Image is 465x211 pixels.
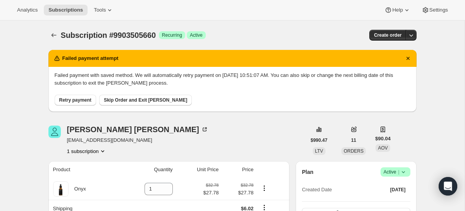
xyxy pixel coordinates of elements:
button: Product actions [258,184,270,192]
button: Dismiss notification [403,53,413,64]
button: Help [380,5,415,15]
span: [EMAIL_ADDRESS][DOMAIN_NAME] [67,136,208,144]
span: ORDERS [344,148,363,154]
span: | [398,169,399,175]
span: $990.47 [311,137,327,143]
span: Cary Griffin [48,126,61,138]
button: 11 [346,135,361,146]
span: Active [384,168,407,176]
th: Quantity [118,161,175,178]
th: Price [221,161,256,178]
span: $90.04 [375,135,391,143]
span: Created Date [302,186,332,194]
button: Create order [369,30,406,41]
button: Analytics [12,5,42,15]
span: $27.78 [203,189,219,197]
small: $32.78 [241,183,253,187]
button: $990.47 [306,135,332,146]
span: Subscription #9903505660 [61,31,156,39]
button: Retry payment [55,95,96,105]
span: Skip Order and Exit [PERSON_NAME] [104,97,187,103]
div: Onyx [69,185,86,193]
p: Failed payment with saved method. We will automatically retry payment on [DATE] 10:51:07 AM. You ... [55,71,410,87]
span: Analytics [17,7,38,13]
span: $27.78 [223,189,253,197]
span: Help [392,7,403,13]
span: Subscriptions [48,7,83,13]
div: [PERSON_NAME] [PERSON_NAME] [67,126,208,133]
span: AOV [378,145,387,151]
span: [DATE] [390,187,406,193]
button: Tools [89,5,118,15]
h2: Failed payment attempt [62,54,119,62]
span: 11 [351,137,356,143]
h2: Plan [302,168,313,176]
span: Recurring [162,32,182,38]
button: Skip Order and Exit [PERSON_NAME] [99,95,192,105]
button: Product actions [67,147,107,155]
span: Settings [429,7,448,13]
button: [DATE] [386,184,410,195]
button: Settings [417,5,453,15]
th: Unit Price [175,161,221,178]
span: Tools [94,7,106,13]
span: Active [190,32,203,38]
small: $32.78 [206,183,219,187]
span: LTV [315,148,323,154]
th: Product [48,161,118,178]
span: Retry payment [59,97,91,103]
button: Subscriptions [44,5,88,15]
span: Create order [374,32,401,38]
div: Open Intercom Messenger [439,177,457,196]
button: Subscriptions [48,30,59,41]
